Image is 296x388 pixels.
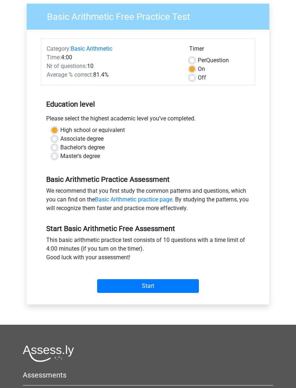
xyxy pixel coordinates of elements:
label: Off [198,73,206,82]
h5: Education level [46,97,250,111]
div: We recommend that you first study the common patterns and questions, which you can find on the . ... [41,187,255,216]
div: 10 [41,62,184,71]
h5: Start Basic Arithmetic Free Assessment [46,224,250,233]
div: 4:00 [41,53,184,62]
label: Master's degree [60,152,100,161]
div: Please select the highest academic level you’ve completed. [41,114,255,126]
label: High school or equivalent [60,126,125,135]
h5: Assessments [23,371,273,379]
h3: Basic Arithmetic Free Practice Test [38,8,264,22]
input: Start [97,279,199,293]
a: Basic Arithmetic [71,45,112,52]
span: Average % correct: [47,71,93,78]
a: Basic Arithmetic practice page [95,196,172,203]
label: Associate degree [60,135,104,143]
label: Bachelor's degree [60,143,105,152]
span: Nr of questions: [47,63,87,69]
h5: Basic Arithmetic Practice Assessment [46,175,250,184]
span: Time: [47,54,61,61]
img: Assessly logo [23,345,74,362]
div: 81.4% [41,71,184,79]
div: This basic arithmetic practice test consists of 10 questions with a time limit of 4:00 minutes (i... [41,236,255,265]
span: Per [198,57,206,64]
span: Category: [47,45,71,52]
div: Timer [189,44,249,56]
label: Question [198,56,229,65]
label: On [198,65,205,73]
